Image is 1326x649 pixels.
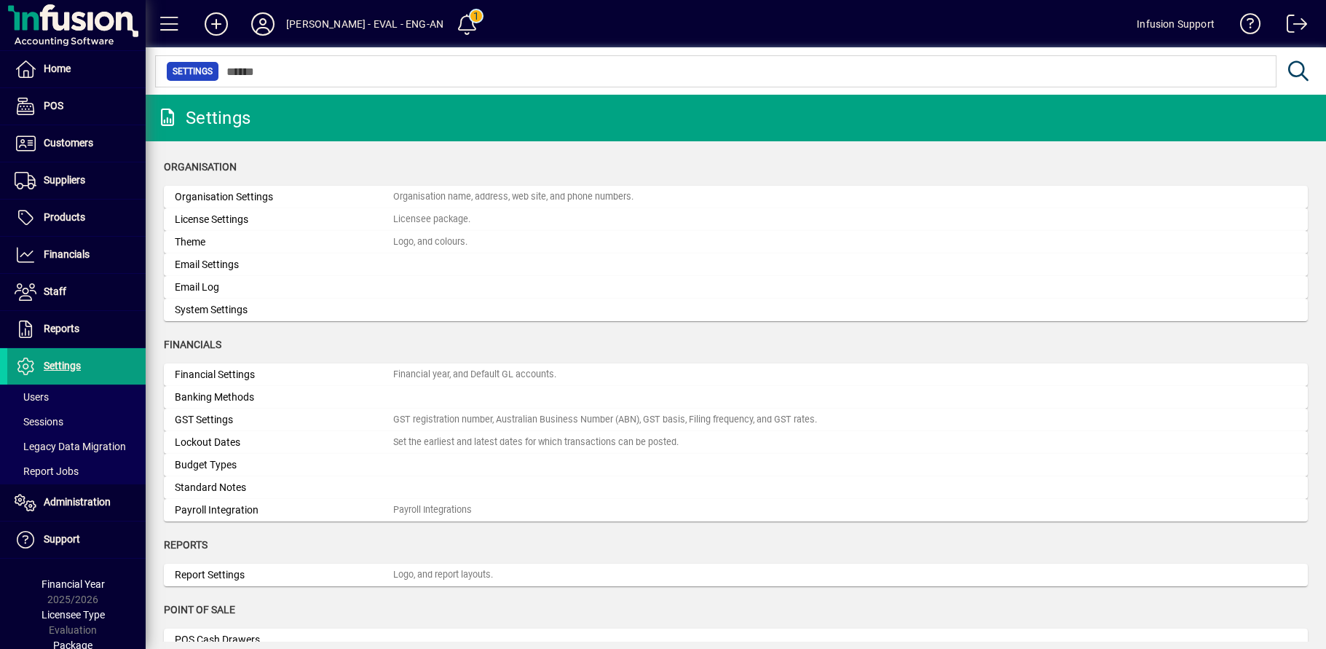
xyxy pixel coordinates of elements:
span: Financial Year [42,578,105,590]
div: Organisation Settings [175,189,393,205]
a: Customers [7,125,146,162]
span: Report Jobs [15,465,79,477]
span: Support [44,533,80,545]
a: Legacy Data Migration [7,434,146,459]
div: Infusion Support [1137,12,1215,36]
a: Organisation SettingsOrganisation name, address, web site, and phone numbers. [164,186,1308,208]
a: Reports [7,311,146,347]
span: Licensee Type [42,609,105,621]
span: Settings [173,64,213,79]
span: Reports [164,539,208,551]
a: Financial SettingsFinancial year, and Default GL accounts. [164,363,1308,386]
span: Suppliers [44,174,85,186]
div: [PERSON_NAME] - EVAL - ENG-AN [286,12,443,36]
a: Payroll IntegrationPayroll Integrations [164,499,1308,522]
div: GST Settings [175,412,393,428]
div: License Settings [175,212,393,227]
div: Licensee package. [393,213,470,227]
a: Home [7,51,146,87]
a: Support [7,522,146,558]
button: Add [193,11,240,37]
a: ThemeLogo, and colours. [164,231,1308,253]
span: Administration [44,496,111,508]
span: Products [44,211,85,223]
div: Payroll Integrations [393,503,472,517]
a: Suppliers [7,162,146,199]
a: Budget Types [164,454,1308,476]
span: Financials [44,248,90,260]
div: Email Log [175,280,393,295]
div: Settings [157,106,250,130]
a: GST SettingsGST registration number, Australian Business Number (ABN), GST basis, Filing frequenc... [164,409,1308,431]
a: Email Log [164,276,1308,299]
a: Products [7,200,146,236]
a: Users [7,385,146,409]
div: Logo, and colours. [393,235,467,249]
div: System Settings [175,302,393,318]
span: Customers [44,137,93,149]
span: Reports [44,323,79,334]
div: Budget Types [175,457,393,473]
a: Sessions [7,409,146,434]
a: License SettingsLicensee package. [164,208,1308,231]
span: Home [44,63,71,74]
div: Email Settings [175,257,393,272]
a: Knowledge Base [1229,3,1261,50]
div: Report Settings [175,567,393,583]
a: POS [7,88,146,125]
span: Point of Sale [164,604,235,615]
a: Standard Notes [164,476,1308,499]
span: Financials [164,339,221,350]
a: Administration [7,484,146,521]
div: POS Cash Drawers [175,632,393,648]
div: Logo, and report layouts. [393,568,493,582]
a: Lockout DatesSet the earliest and latest dates for which transactions can be posted. [164,431,1308,454]
a: Report Jobs [7,459,146,484]
a: Financials [7,237,146,273]
button: Profile [240,11,286,37]
div: Payroll Integration [175,503,393,518]
div: Organisation name, address, web site, and phone numbers. [393,190,634,204]
div: GST registration number, Australian Business Number (ABN), GST basis, Filing frequency, and GST r... [393,413,817,427]
div: Financial year, and Default GL accounts. [393,368,556,382]
span: Settings [44,360,81,371]
div: Lockout Dates [175,435,393,450]
span: Legacy Data Migration [15,441,126,452]
a: Banking Methods [164,386,1308,409]
span: Staff [44,286,66,297]
a: Staff [7,274,146,310]
a: Logout [1276,3,1308,50]
div: Financial Settings [175,367,393,382]
a: System Settings [164,299,1308,321]
span: Sessions [15,416,63,428]
div: Set the earliest and latest dates for which transactions can be posted. [393,436,679,449]
a: Report SettingsLogo, and report layouts. [164,564,1308,586]
a: Email Settings [164,253,1308,276]
span: Users [15,391,49,403]
div: Theme [175,235,393,250]
div: Standard Notes [175,480,393,495]
span: POS [44,100,63,111]
span: Organisation [164,161,237,173]
div: Banking Methods [175,390,393,405]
